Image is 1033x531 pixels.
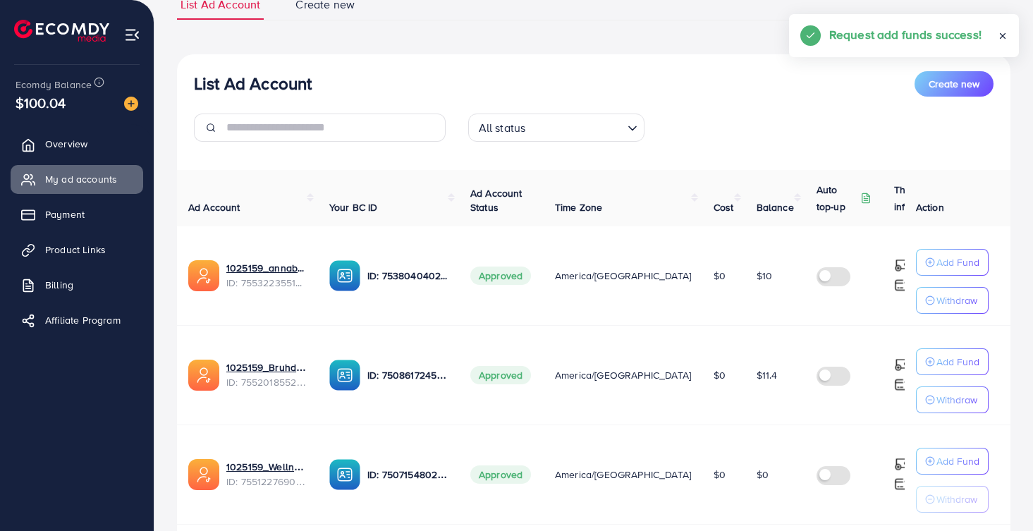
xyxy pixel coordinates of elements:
[555,269,691,283] span: America/[GEOGRAPHIC_DATA]
[894,278,909,293] img: top-up amount
[226,261,307,275] a: 1025159_annabellcruz3196_1758622028577
[894,477,909,492] img: top-up amount
[476,118,529,138] span: All status
[714,200,734,214] span: Cost
[470,267,531,285] span: Approved
[916,348,989,375] button: Add Fund
[188,260,219,291] img: ic-ads-acc.e4c84228.svg
[45,172,117,186] span: My ad accounts
[367,367,448,384] p: ID: 7508617245409656839
[757,368,778,382] span: $11.4
[11,271,143,299] a: Billing
[916,486,989,513] button: Withdraw
[936,491,977,508] p: Withdraw
[916,249,989,276] button: Add Fund
[226,276,307,290] span: ID: 7553223551585271815
[16,78,92,92] span: Ecomdy Balance
[916,386,989,413] button: Withdraw
[757,468,769,482] span: $0
[894,457,909,472] img: top-up amount
[936,453,979,470] p: Add Fund
[470,366,531,384] span: Approved
[929,77,979,91] span: Create new
[226,375,307,389] span: ID: 7552018552969068552
[226,460,307,474] a: 1025159_Wellness Soul Picks_1758157233318
[757,200,794,214] span: Balance
[936,292,977,309] p: Withdraw
[226,360,307,374] a: 1025159_Bruhdumbass789_1758341687615
[11,200,143,228] a: Payment
[973,468,1022,520] iframe: Chat
[468,114,644,142] div: Search for option
[188,360,219,391] img: ic-ads-acc.e4c84228.svg
[226,475,307,489] span: ID: 7551227690205036545
[45,278,73,292] span: Billing
[936,353,979,370] p: Add Fund
[714,468,726,482] span: $0
[329,200,378,214] span: Your BC ID
[367,267,448,284] p: ID: 7538040402922864641
[470,186,522,214] span: Ad Account Status
[916,448,989,475] button: Add Fund
[45,137,87,151] span: Overview
[329,260,360,291] img: ic-ba-acc.ded83a64.svg
[714,368,726,382] span: $0
[14,20,109,42] img: logo
[188,200,240,214] span: Ad Account
[11,130,143,158] a: Overview
[530,115,621,138] input: Search for option
[329,360,360,391] img: ic-ba-acc.ded83a64.svg
[11,306,143,334] a: Affiliate Program
[45,207,85,221] span: Payment
[367,466,448,483] p: ID: 7507154802214273040
[894,377,909,392] img: top-up amount
[45,313,121,327] span: Affiliate Program
[936,391,977,408] p: Withdraw
[470,465,531,484] span: Approved
[555,200,602,214] span: Time Zone
[714,269,726,283] span: $0
[11,165,143,193] a: My ad accounts
[894,181,963,215] p: Threshold information
[555,468,691,482] span: America/[GEOGRAPHIC_DATA]
[555,368,691,382] span: America/[GEOGRAPHIC_DATA]
[124,27,140,43] img: menu
[915,71,994,97] button: Create new
[194,73,312,94] h3: List Ad Account
[11,236,143,264] a: Product Links
[226,460,307,489] div: <span class='underline'>1025159_Wellness Soul Picks_1758157233318</span></br>7551227690205036545
[894,258,909,273] img: top-up amount
[45,243,106,257] span: Product Links
[817,181,857,215] p: Auto top-up
[936,254,979,271] p: Add Fund
[829,25,982,44] h5: Request add funds success!
[13,83,68,122] span: $100.04
[916,200,944,214] span: Action
[226,360,307,389] div: <span class='underline'>1025159_Bruhdumbass789_1758341687615</span></br>7552018552969068552
[226,261,307,290] div: <span class='underline'>1025159_annabellcruz3196_1758622028577</span></br>7553223551585271815
[124,97,138,111] img: image
[188,459,219,490] img: ic-ads-acc.e4c84228.svg
[757,269,772,283] span: $10
[329,459,360,490] img: ic-ba-acc.ded83a64.svg
[894,358,909,372] img: top-up amount
[916,287,989,314] button: Withdraw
